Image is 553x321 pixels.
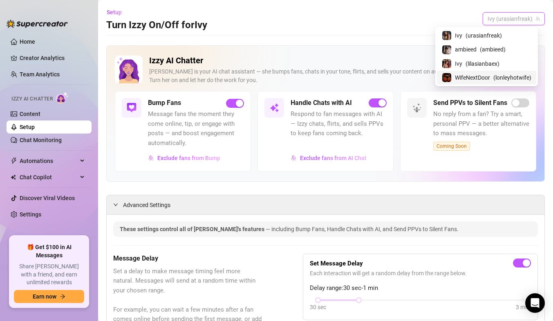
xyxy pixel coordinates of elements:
span: team [535,16,540,21]
h5: Handle Chats with AI [291,98,352,108]
h5: Bump Fans [148,98,181,108]
a: Content [20,111,40,117]
span: Exclude fans from AI Chat [300,155,367,161]
h3: Turn Izzy On/Off for Ivy [106,19,207,32]
span: Earn now [33,293,56,300]
img: svg%3e [148,155,154,161]
span: Share [PERSON_NAME] with a friend, and earn unlimited rewards [14,263,84,287]
img: AI Chatter [56,92,69,104]
div: 30 sec [310,303,326,312]
span: thunderbolt [11,158,17,164]
span: expanded [113,202,118,207]
a: Setup [20,124,35,130]
span: ( urasianfreak ) [466,31,502,40]
span: Coming Soon [433,142,470,151]
img: svg%3e [291,155,297,161]
span: Delay range: 30 sec - 1 min [310,283,531,293]
span: arrow-right [60,294,65,299]
span: ( lilasianbaex ) [466,59,499,68]
h5: Send PPVs to Silent Fans [433,98,507,108]
span: ambieed [455,45,477,54]
a: Home [20,38,35,45]
div: 3 min [516,303,530,312]
img: Izzy AI Chatter [115,56,143,83]
span: Exclude fans from Bump [157,155,220,161]
a: Discover Viral Videos [20,195,75,201]
span: These settings control all of [PERSON_NAME]'s features [120,226,266,232]
span: Each interaction will get a random delay from the range below. [310,269,531,278]
span: Message fans the moment they come online, tip, or engage with posts — and boost engagement automa... [148,109,244,148]
a: Chat Monitoring [20,137,62,143]
span: WifeNextDoor [455,73,490,82]
a: Team Analytics [20,71,60,78]
span: No reply from a fan? Try a smart, personal PPV — a better alternative to mass messages. [433,109,529,138]
a: Settings [20,211,41,218]
div: expanded [113,200,123,209]
img: svg%3e [269,103,279,113]
span: ( lonleyhotwife ) [493,73,531,82]
span: — including Bump Fans, Handle Chats with AI, and Send PPVs to Silent Fans. [266,226,459,232]
img: Chat Copilot [11,174,16,180]
button: Setup [106,6,128,19]
strong: Set Message Delay [310,260,363,267]
span: 🎁 Get $100 in AI Messages [14,243,84,259]
img: logo-BBDzfeDw.svg [7,20,68,28]
span: ( ambieed ) [480,45,506,54]
span: Ivy (urasianfreak) [488,13,540,25]
span: Chat Copilot [20,171,78,184]
span: Automations [20,154,78,167]
span: Respond to fan messages with AI — Izzy chats, flirts, and sells PPVs to keep fans coming back. [291,109,387,138]
img: Ivy [442,31,451,40]
h5: Message Delay [113,254,262,263]
img: svg%3e [412,103,422,113]
img: ambieed [442,45,451,54]
span: Ivy [455,59,462,68]
div: [PERSON_NAME] is your AI chat assistant — she bumps fans, chats in your tone, flirts, and sells y... [149,67,511,85]
button: Earn nowarrow-right [14,290,84,303]
button: Exclude fans from AI Chat [291,152,367,165]
img: svg%3e [127,103,137,113]
span: Izzy AI Chatter [11,95,53,103]
span: Advanced Settings [123,201,170,210]
span: Setup [107,9,122,16]
h2: Izzy AI Chatter [149,56,511,66]
button: Exclude fans from Bump [148,152,221,165]
img: WifeNextDoor [442,73,451,82]
img: Ivy [442,59,451,68]
a: Creator Analytics [20,51,85,65]
span: Ivy [455,31,462,40]
div: Open Intercom Messenger [525,293,545,313]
